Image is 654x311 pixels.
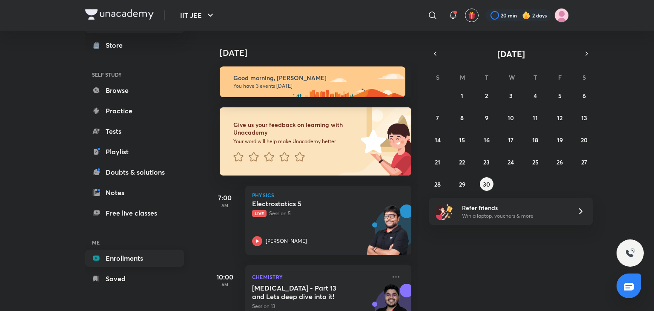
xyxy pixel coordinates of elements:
[85,270,184,287] a: Saved
[528,89,542,102] button: September 4, 2025
[455,155,469,169] button: September 22, 2025
[455,89,469,102] button: September 1, 2025
[462,212,567,220] p: Win a laptop, vouchers & more
[577,89,591,102] button: September 6, 2025
[553,89,567,102] button: September 5, 2025
[431,133,445,147] button: September 14, 2025
[459,180,465,188] abbr: September 29, 2025
[581,114,587,122] abbr: September 13, 2025
[504,133,518,147] button: September 17, 2025
[461,92,463,100] abbr: September 1, 2025
[483,180,490,188] abbr: September 30, 2025
[462,203,567,212] h6: Refer friends
[85,9,154,20] img: Company Logo
[558,92,562,100] abbr: September 5, 2025
[533,114,538,122] abbr: September 11, 2025
[233,138,358,145] p: Your word will help make Unacademy better
[455,177,469,191] button: September 29, 2025
[485,92,488,100] abbr: September 2, 2025
[534,92,537,100] abbr: September 4, 2025
[220,48,420,58] h4: [DATE]
[534,73,537,81] abbr: Thursday
[522,11,531,20] img: streak
[485,114,488,122] abbr: September 9, 2025
[252,210,267,217] span: Live
[509,92,513,100] abbr: September 3, 2025
[85,67,184,82] h6: SELF STUDY
[532,136,538,144] abbr: September 18, 2025
[504,89,518,102] button: September 3, 2025
[252,210,386,217] p: Session 5
[85,102,184,119] a: Practice
[509,73,515,81] abbr: Wednesday
[455,133,469,147] button: September 15, 2025
[233,83,398,89] p: You have 3 events [DATE]
[497,48,525,60] span: [DATE]
[485,73,488,81] abbr: Tuesday
[233,74,398,82] h6: Good morning, [PERSON_NAME]
[85,123,184,140] a: Tests
[556,158,563,166] abbr: September 26, 2025
[208,203,242,208] p: AM
[85,143,184,160] a: Playlist
[532,158,539,166] abbr: September 25, 2025
[441,48,581,60] button: [DATE]
[431,155,445,169] button: September 21, 2025
[85,235,184,250] h6: ME
[460,73,465,81] abbr: Monday
[252,272,386,282] p: Chemistry
[208,272,242,282] h5: 10:00
[465,9,479,22] button: avatar
[582,92,586,100] abbr: September 6, 2025
[436,73,439,81] abbr: Sunday
[581,158,587,166] abbr: September 27, 2025
[85,184,184,201] a: Notes
[577,155,591,169] button: September 27, 2025
[460,114,464,122] abbr: September 8, 2025
[85,82,184,99] a: Browse
[364,204,411,263] img: unacademy
[85,250,184,267] a: Enrollments
[484,136,490,144] abbr: September 16, 2025
[175,7,221,24] button: IIT JEE
[252,199,358,208] h5: Electrostatics 5
[483,158,490,166] abbr: September 23, 2025
[252,193,404,198] p: Physics
[85,204,184,222] a: Free live classes
[480,111,493,124] button: September 9, 2025
[508,136,513,144] abbr: September 17, 2025
[480,133,493,147] button: September 16, 2025
[233,121,358,136] h6: Give us your feedback on learning with Unacademy
[468,12,476,19] img: avatar
[459,158,465,166] abbr: September 22, 2025
[85,9,154,22] a: Company Logo
[625,248,635,258] img: ttu
[553,155,567,169] button: September 26, 2025
[459,136,465,144] abbr: September 15, 2025
[582,73,586,81] abbr: Saturday
[106,40,128,50] div: Store
[528,155,542,169] button: September 25, 2025
[577,111,591,124] button: September 13, 2025
[557,114,562,122] abbr: September 12, 2025
[508,158,514,166] abbr: September 24, 2025
[508,114,514,122] abbr: September 10, 2025
[455,111,469,124] button: September 8, 2025
[431,111,445,124] button: September 7, 2025
[436,203,453,220] img: referral
[434,180,441,188] abbr: September 28, 2025
[504,155,518,169] button: September 24, 2025
[480,155,493,169] button: September 23, 2025
[266,237,307,245] p: [PERSON_NAME]
[431,177,445,191] button: September 28, 2025
[528,133,542,147] button: September 18, 2025
[252,302,386,310] p: Session 13
[208,282,242,287] p: AM
[528,111,542,124] button: September 11, 2025
[252,284,358,301] h5: Hydrocarbons - Part 13 and Lets deep dive into it!
[85,164,184,181] a: Doubts & solutions
[480,89,493,102] button: September 2, 2025
[435,136,441,144] abbr: September 14, 2025
[557,136,563,144] abbr: September 19, 2025
[553,133,567,147] button: September 19, 2025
